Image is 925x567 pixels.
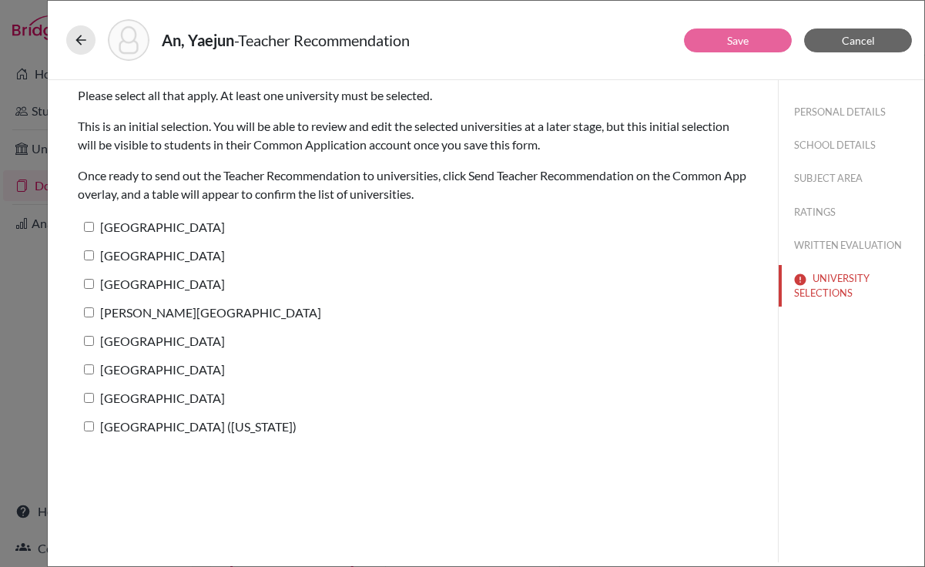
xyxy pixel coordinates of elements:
[78,166,748,203] p: Once ready to send out the Teacher Recommendation to universities, click Send Teacher Recommendat...
[78,244,225,267] label: [GEOGRAPHIC_DATA]
[84,364,94,374] input: [GEOGRAPHIC_DATA]
[84,421,94,431] input: [GEOGRAPHIC_DATA] ([US_STATE])
[234,31,410,49] span: - Teacher Recommendation
[84,393,94,403] input: [GEOGRAPHIC_DATA]
[78,387,225,409] label: [GEOGRAPHIC_DATA]
[779,199,924,226] button: RATINGS
[794,273,806,286] img: error-544570611efd0a2d1de9.svg
[78,301,321,324] label: [PERSON_NAME][GEOGRAPHIC_DATA]
[78,273,225,295] label: [GEOGRAPHIC_DATA]
[78,330,225,352] label: [GEOGRAPHIC_DATA]
[84,307,94,317] input: [PERSON_NAME][GEOGRAPHIC_DATA]
[78,216,225,238] label: [GEOGRAPHIC_DATA]
[78,415,297,438] label: [GEOGRAPHIC_DATA] ([US_STATE])
[162,31,234,49] strong: An, Yaejun
[78,117,748,154] p: This is an initial selection. You will be able to review and edit the selected universities at a ...
[779,232,924,259] button: WRITTEN EVALUATION
[78,86,748,105] p: Please select all that apply. At least one university must be selected.
[78,358,225,381] label: [GEOGRAPHIC_DATA]
[84,336,94,346] input: [GEOGRAPHIC_DATA]
[779,132,924,159] button: SCHOOL DETAILS
[84,279,94,289] input: [GEOGRAPHIC_DATA]
[84,250,94,260] input: [GEOGRAPHIC_DATA]
[779,265,924,307] button: UNIVERSITY SELECTIONS
[779,165,924,192] button: SUBJECT AREA
[779,99,924,126] button: PERSONAL DETAILS
[84,222,94,232] input: [GEOGRAPHIC_DATA]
